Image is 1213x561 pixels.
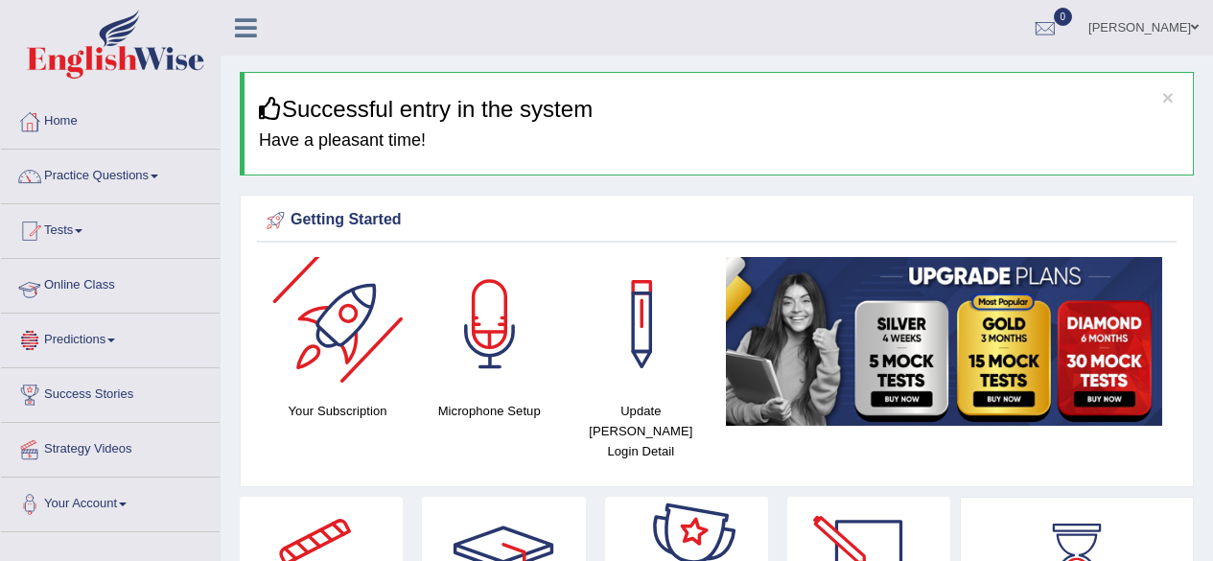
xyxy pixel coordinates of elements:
a: Your Account [1,478,220,526]
h4: Have a pleasant time! [259,131,1178,151]
a: Practice Questions [1,150,220,198]
a: Tests [1,204,220,252]
img: small5.jpg [726,257,1162,426]
h4: Your Subscription [271,401,404,421]
h4: Microphone Setup [423,401,555,421]
a: Success Stories [1,368,220,416]
a: Online Class [1,259,220,307]
a: Strategy Videos [1,423,220,471]
div: Getting Started [262,206,1172,235]
a: Predictions [1,314,220,362]
h4: Update [PERSON_NAME] Login Detail [574,401,707,461]
span: 0 [1054,8,1073,26]
a: Home [1,95,220,143]
button: × [1162,87,1174,107]
h3: Successful entry in the system [259,97,1178,122]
